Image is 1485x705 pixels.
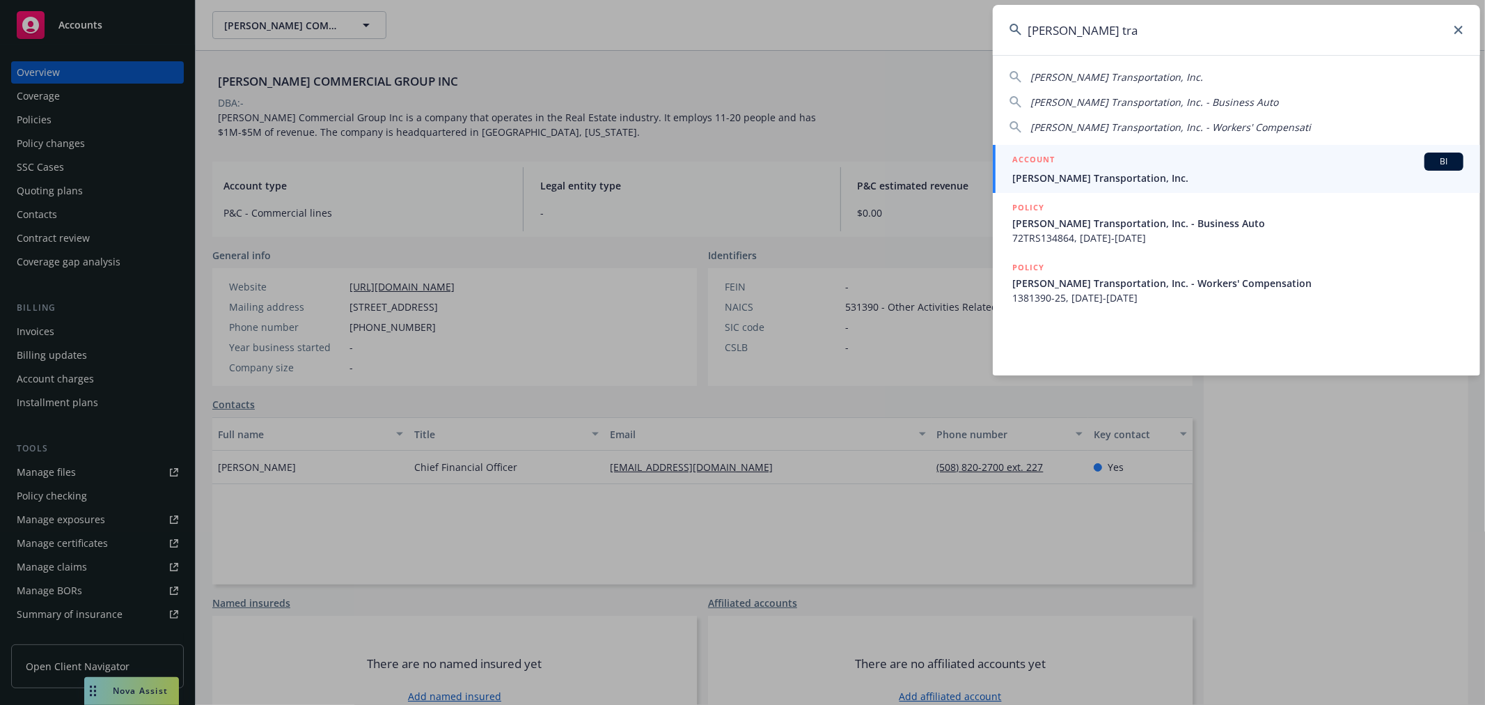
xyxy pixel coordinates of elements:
[993,145,1480,193] a: ACCOUNTBI[PERSON_NAME] Transportation, Inc.
[1030,121,1311,134] span: [PERSON_NAME] Transportation, Inc. - Workers' Compensati
[1012,171,1463,185] span: [PERSON_NAME] Transportation, Inc.
[1430,155,1458,168] span: BI
[1012,216,1463,231] span: [PERSON_NAME] Transportation, Inc. - Business Auto
[1012,201,1044,215] h5: POLICY
[1012,153,1055,169] h5: ACCOUNT
[1030,70,1203,84] span: [PERSON_NAME] Transportation, Inc.
[993,253,1480,313] a: POLICY[PERSON_NAME] Transportation, Inc. - Workers' Compensation1381390-25, [DATE]-[DATE]
[1012,231,1463,245] span: 72TRS134864, [DATE]-[DATE]
[1012,261,1044,274] h5: POLICY
[1030,95,1278,109] span: [PERSON_NAME] Transportation, Inc. - Business Auto
[1012,290,1463,305] span: 1381390-25, [DATE]-[DATE]
[1012,276,1463,290] span: [PERSON_NAME] Transportation, Inc. - Workers' Compensation
[993,193,1480,253] a: POLICY[PERSON_NAME] Transportation, Inc. - Business Auto72TRS134864, [DATE]-[DATE]
[993,5,1480,55] input: Search...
